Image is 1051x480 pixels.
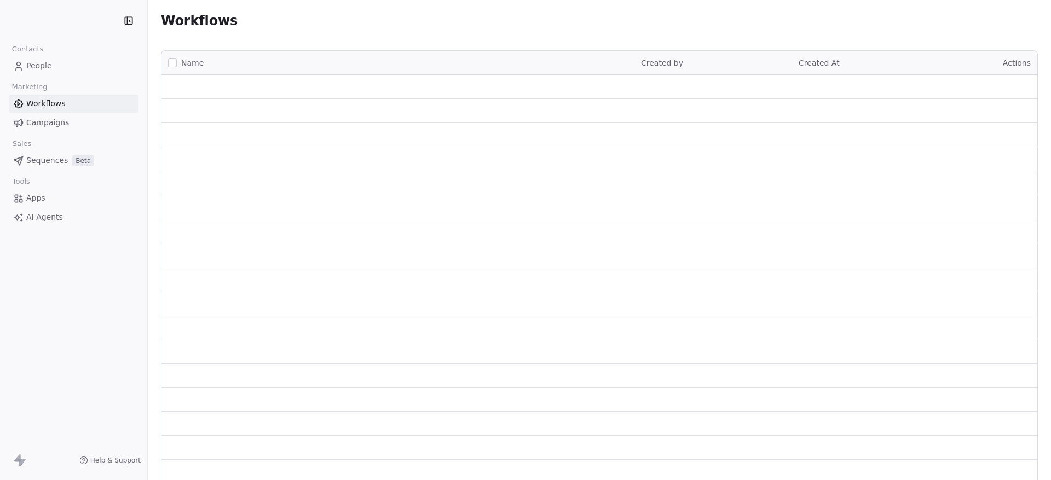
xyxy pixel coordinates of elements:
span: Campaigns [26,117,69,128]
span: Beta [72,155,94,166]
span: Workflows [161,13,238,28]
span: AI Agents [26,212,63,223]
a: SequencesBeta [9,151,138,169]
a: Apps [9,189,138,207]
span: Sales [8,136,36,152]
a: Campaigns [9,114,138,132]
span: Contacts [7,41,48,57]
span: Actions [1003,58,1031,67]
span: Workflows [26,98,66,109]
a: Help & Support [79,456,141,465]
span: Help & Support [90,456,141,465]
span: Name [181,57,204,69]
span: Created At [799,58,840,67]
a: AI Agents [9,208,138,226]
span: Sequences [26,155,68,166]
span: People [26,60,52,72]
span: Marketing [7,79,52,95]
a: Workflows [9,95,138,113]
a: People [9,57,138,75]
span: Tools [8,173,34,190]
span: Apps [26,192,45,204]
span: Created by [641,58,683,67]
